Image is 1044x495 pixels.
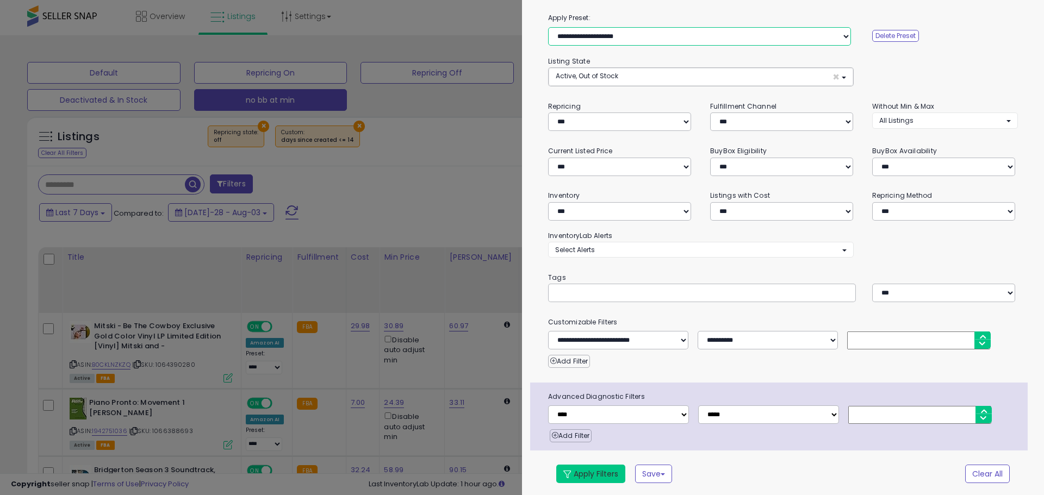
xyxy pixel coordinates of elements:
[879,116,913,125] span: All Listings
[965,465,1010,483] button: Clear All
[540,272,1026,284] small: Tags
[710,146,767,155] small: BuyBox Eligibility
[540,391,1028,403] span: Advanced Diagnostic Filters
[548,57,590,66] small: Listing State
[548,146,612,155] small: Current Listed Price
[549,68,853,86] button: Active, Out of Stock ×
[872,146,937,155] small: BuyBox Availability
[548,355,590,368] button: Add Filter
[872,30,919,42] button: Delete Preset
[550,429,592,442] button: Add Filter
[548,191,580,200] small: Inventory
[872,102,935,111] small: Without Min & Max
[548,231,612,240] small: InventoryLab Alerts
[548,242,854,258] button: Select Alerts
[710,102,776,111] small: Fulfillment Channel
[548,102,581,111] small: Repricing
[556,465,625,483] button: Apply Filters
[832,71,840,83] span: ×
[540,316,1026,328] small: Customizable Filters
[540,12,1026,24] label: Apply Preset:
[710,191,770,200] small: Listings with Cost
[555,245,595,254] span: Select Alerts
[556,71,618,80] span: Active, Out of Stock
[872,112,1018,128] button: All Listings
[635,465,672,483] button: Save
[872,191,933,200] small: Repricing Method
